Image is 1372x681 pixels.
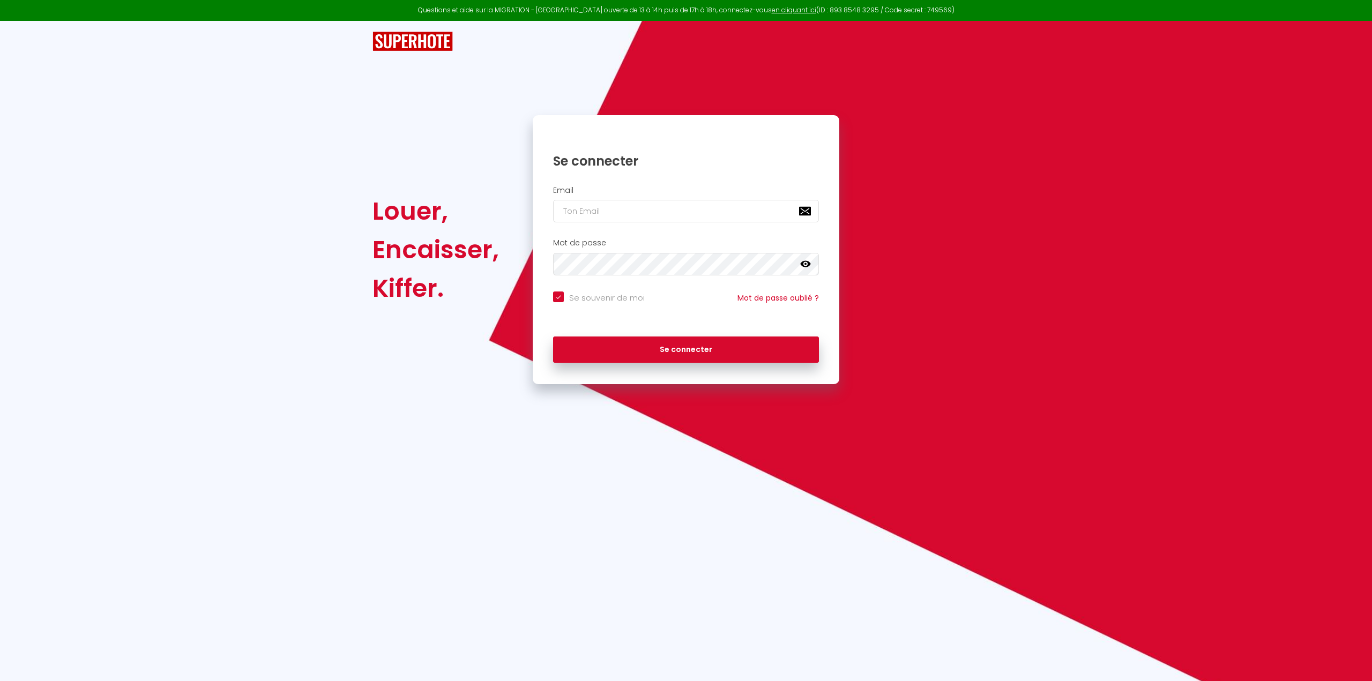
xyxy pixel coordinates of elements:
div: Louer, [372,192,499,230]
a: Mot de passe oublié ? [737,293,819,303]
a: en cliquant ici [772,5,816,14]
div: Encaisser, [372,230,499,269]
button: Se connecter [553,336,819,363]
h2: Email [553,186,819,195]
h2: Mot de passe [553,238,819,248]
img: SuperHote logo [372,32,453,51]
div: Kiffer. [372,269,499,308]
h1: Se connecter [553,153,819,169]
input: Ton Email [553,200,819,222]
